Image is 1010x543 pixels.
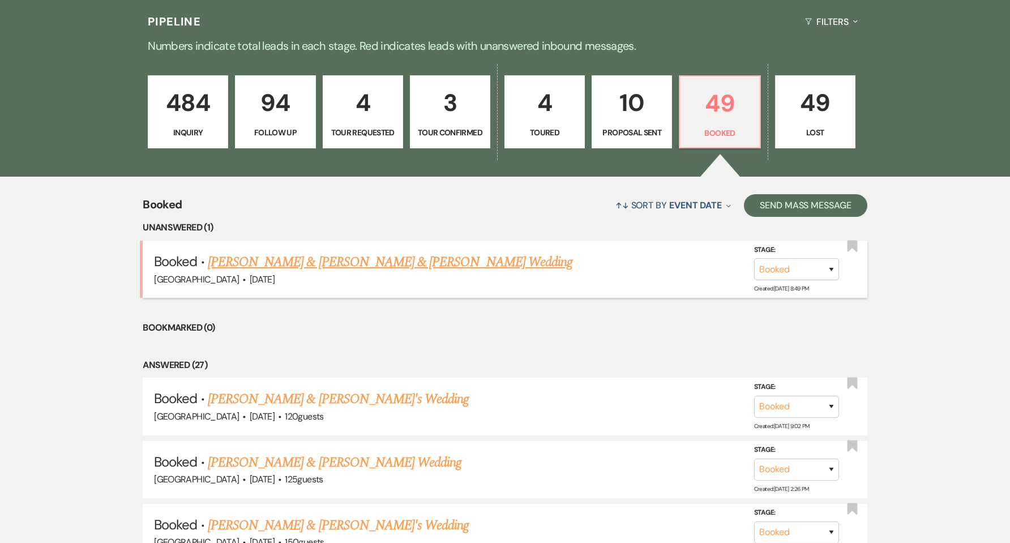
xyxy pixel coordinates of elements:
li: Bookmarked (0) [143,320,867,335]
span: Booked [143,196,182,220]
button: Send Mass Message [744,194,867,217]
span: Created: [DATE] 9:02 PM [754,422,810,430]
p: 484 [155,84,221,122]
p: 10 [599,84,665,122]
p: 49 [687,84,752,122]
button: Filters [801,7,862,37]
span: 125 guests [285,473,323,485]
label: Stage: [754,244,839,256]
span: [GEOGRAPHIC_DATA] [154,411,239,422]
a: [PERSON_NAME] & [PERSON_NAME]'s Wedding [208,515,469,536]
span: 120 guests [285,411,323,422]
span: Booked [154,390,197,407]
li: Answered (27) [143,358,867,373]
span: Created: [DATE] 2:26 PM [754,485,809,493]
span: [GEOGRAPHIC_DATA] [154,273,239,285]
p: 4 [512,84,577,122]
p: Tour Confirmed [417,126,483,139]
p: Booked [687,127,752,139]
p: Toured [512,126,577,139]
h3: Pipeline [148,14,201,29]
li: Unanswered (1) [143,220,867,235]
a: 484Inquiry [148,75,228,149]
p: 4 [330,84,396,122]
p: 3 [417,84,483,122]
a: 4Toured [504,75,585,149]
p: Follow Up [242,126,308,139]
a: 49Lost [775,75,855,149]
a: 3Tour Confirmed [410,75,490,149]
span: Booked [154,253,197,270]
a: [PERSON_NAME] & [PERSON_NAME]'s Wedding [208,389,469,409]
p: Lost [782,126,848,139]
a: [PERSON_NAME] & [PERSON_NAME] Wedding [208,452,461,473]
span: Created: [DATE] 8:49 PM [754,285,809,292]
button: Sort By Event Date [611,190,735,220]
p: Inquiry [155,126,221,139]
span: Booked [154,516,197,533]
span: [DATE] [250,273,275,285]
a: 4Tour Requested [323,75,403,149]
a: [PERSON_NAME] & [PERSON_NAME] & [PERSON_NAME] Wedding [208,252,572,272]
p: Numbers indicate total leads in each stage. Red indicates leads with unanswered inbound messages. [97,37,913,55]
a: 49Booked [679,75,760,149]
label: Stage: [754,507,839,519]
p: Tour Requested [330,126,396,139]
span: ↑↓ [615,199,629,211]
span: [GEOGRAPHIC_DATA] [154,473,239,485]
span: [DATE] [250,473,275,485]
p: 49 [782,84,848,122]
a: 94Follow Up [235,75,315,149]
a: 10Proposal Sent [592,75,672,149]
span: Event Date [669,199,722,211]
label: Stage: [754,381,839,394]
p: Proposal Sent [599,126,665,139]
label: Stage: [754,444,839,456]
span: [DATE] [250,411,275,422]
p: 94 [242,84,308,122]
span: Booked [154,453,197,471]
